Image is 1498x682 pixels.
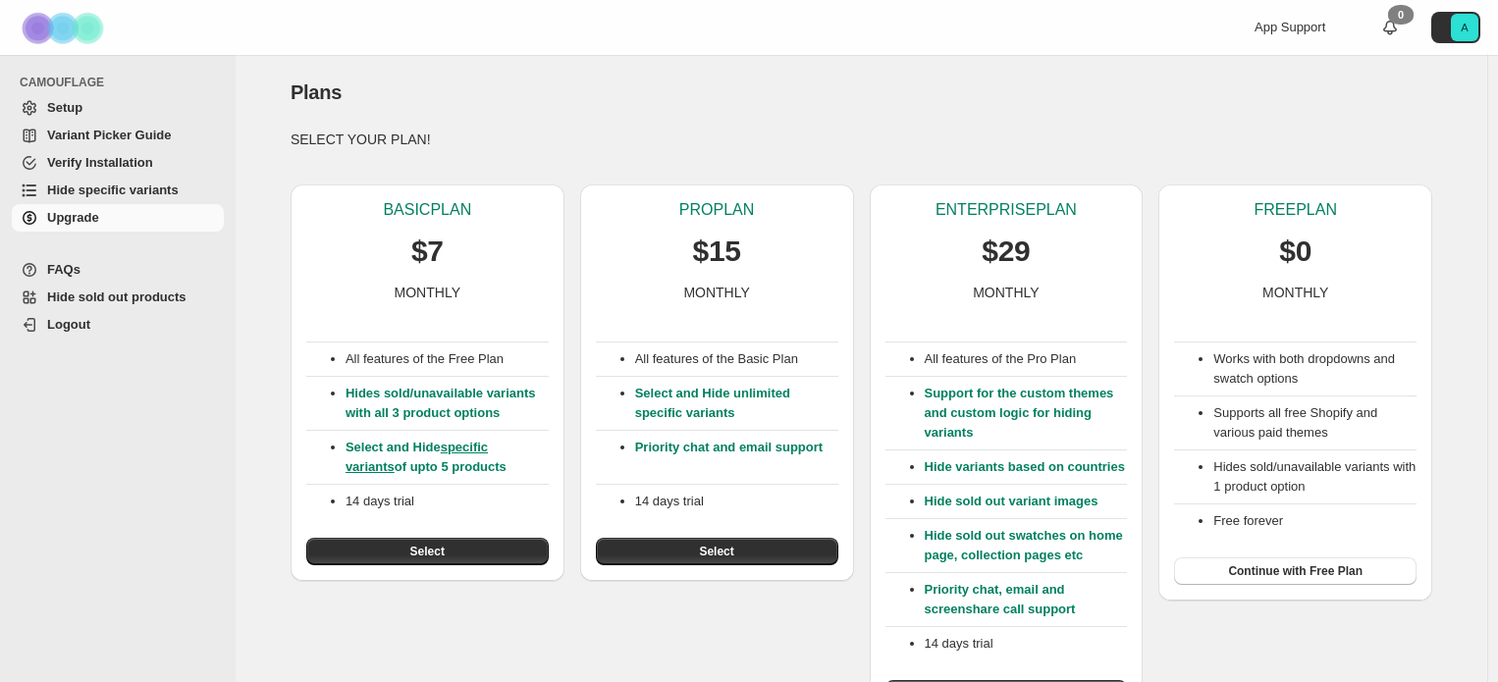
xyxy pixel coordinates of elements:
span: Avatar with initials A [1451,14,1478,41]
p: Hides sold/unavailable variants with all 3 product options [346,384,549,423]
span: FAQs [47,262,80,277]
p: FREE PLAN [1254,200,1336,220]
p: 14 days trial [346,492,549,511]
p: SELECT YOUR PLAN! [291,130,1432,149]
p: All features of the Pro Plan [925,349,1128,369]
p: $29 [982,232,1030,271]
span: Setup [47,100,82,115]
p: MONTHLY [1262,283,1328,302]
p: All features of the Basic Plan [635,349,838,369]
p: Support for the custom themes and custom logic for hiding variants [925,384,1128,443]
a: Hide specific variants [12,177,224,204]
a: Logout [12,311,224,339]
button: Select [596,538,838,565]
p: Priority chat and email support [635,438,838,477]
button: Avatar with initials A [1431,12,1480,43]
span: CAMOUFLAGE [20,75,226,90]
p: Hide variants based on countries [925,457,1128,477]
p: Hide sold out swatches on home page, collection pages etc [925,526,1128,565]
p: BASIC PLAN [383,200,471,220]
a: Setup [12,94,224,122]
p: $0 [1279,232,1311,271]
p: ENTERPRISE PLAN [936,200,1077,220]
span: Continue with Free Plan [1228,563,1363,579]
span: Select [410,544,445,559]
span: Select [699,544,733,559]
button: Continue with Free Plan [1174,557,1417,585]
p: 14 days trial [635,492,838,511]
p: Priority chat, email and screenshare call support [925,580,1128,619]
a: FAQs [12,256,224,284]
span: Hide specific variants [47,183,179,197]
a: Variant Picker Guide [12,122,224,149]
a: 0 [1380,18,1400,37]
a: Hide sold out products [12,284,224,311]
p: Select and Hide unlimited specific variants [635,384,838,423]
span: Verify Installation [47,155,153,170]
li: Free forever [1213,511,1417,531]
p: Select and Hide of upto 5 products [346,438,549,477]
li: Supports all free Shopify and various paid themes [1213,403,1417,443]
img: Camouflage [16,1,114,55]
p: MONTHLY [683,283,749,302]
span: Variant Picker Guide [47,128,171,142]
span: Hide sold out products [47,289,187,304]
p: All features of the Free Plan [346,349,549,369]
a: Verify Installation [12,149,224,177]
p: MONTHLY [395,283,460,302]
li: Works with both dropdowns and swatch options [1213,349,1417,389]
a: Upgrade [12,204,224,232]
button: Select [306,538,549,565]
span: Logout [47,317,90,332]
span: App Support [1255,20,1325,34]
text: A [1461,22,1469,33]
p: 14 days trial [925,634,1128,654]
p: MONTHLY [973,283,1039,302]
span: Plans [291,81,342,103]
div: 0 [1388,5,1414,25]
p: $7 [411,232,444,271]
p: Hide sold out variant images [925,492,1128,511]
p: $15 [693,232,741,271]
li: Hides sold/unavailable variants with 1 product option [1213,457,1417,497]
p: PRO PLAN [679,200,754,220]
span: Upgrade [47,210,99,225]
